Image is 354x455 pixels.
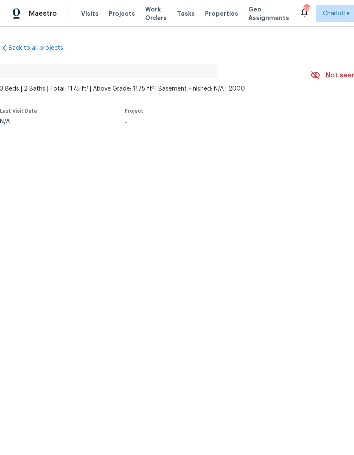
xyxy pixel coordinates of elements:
span: Maestro [29,9,57,18]
span: Tasks [177,11,195,17]
div: 69 [303,5,309,14]
span: Properties [205,9,238,18]
span: Projects [109,9,135,18]
span: Visits [81,9,98,18]
span: Charlotte [323,9,350,18]
span: Work Orders [145,5,167,22]
div: ... [125,119,288,125]
span: Geo Assignments [248,5,289,22]
span: Project [125,108,143,114]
